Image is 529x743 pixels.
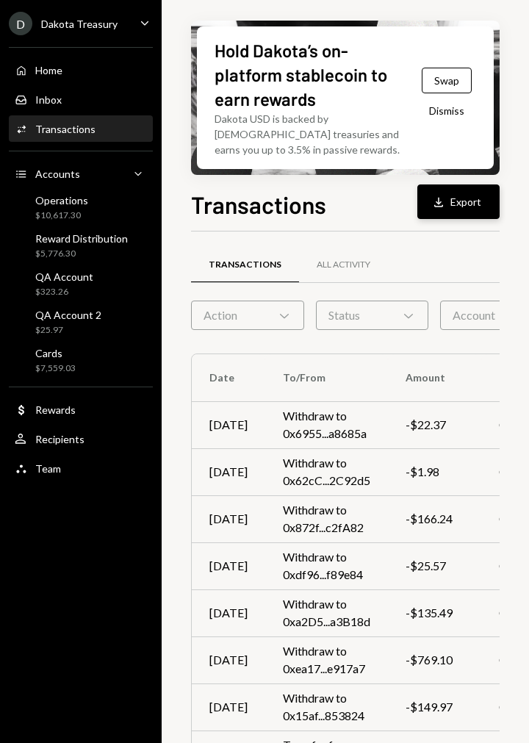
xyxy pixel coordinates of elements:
[265,495,388,542] td: Withdraw to 0x872f...c2fA82
[209,557,248,575] div: [DATE]
[411,93,483,128] button: Dismiss
[9,115,153,142] a: Transactions
[9,190,153,225] a: Operations$10,617.30
[35,324,101,337] div: $25.97
[265,401,388,448] td: Withdraw to 0x6955...a8685a
[265,636,388,683] td: Withdraw to 0xea17...e917a7
[9,426,153,452] a: Recipients
[209,604,248,622] div: [DATE]
[41,18,118,30] div: Dakota Treasury
[35,232,128,245] div: Reward Distribution
[417,184,500,219] button: Export
[9,228,153,263] a: Reward Distribution$5,776.30
[35,309,101,321] div: QA Account 2
[265,589,388,636] td: Withdraw to 0xa2D5...a3B18d
[35,168,80,180] div: Accounts
[35,209,88,222] div: $10,617.30
[406,698,464,716] div: -$149.97
[192,354,265,401] th: Date
[299,246,388,284] a: All Activity
[35,462,61,475] div: Team
[265,354,388,401] th: To/From
[388,354,481,401] th: Amount
[209,651,248,669] div: [DATE]
[35,93,62,106] div: Inbox
[209,416,248,434] div: [DATE]
[9,304,153,340] a: QA Account 2$25.97
[265,542,388,589] td: Withdraw to 0xdf96...f89e84
[35,362,76,375] div: $7,559.03
[406,416,464,434] div: -$22.37
[35,347,76,359] div: Cards
[215,111,411,157] div: Dakota USD is backed by [DEMOGRAPHIC_DATA] treasuries and earns you up to 3.5% in passive rewards.
[35,248,128,260] div: $5,776.30
[35,123,96,135] div: Transactions
[35,64,62,76] div: Home
[316,301,429,330] div: Status
[209,510,248,528] div: [DATE]
[35,403,76,416] div: Rewards
[422,68,472,93] button: Swap
[9,86,153,112] a: Inbox
[191,246,299,284] a: Transactions
[406,510,464,528] div: -$166.24
[406,651,464,669] div: -$769.10
[9,266,153,301] a: QA Account$323.26
[9,396,153,423] a: Rewards
[406,557,464,575] div: -$25.57
[9,12,32,35] div: D
[191,190,326,219] h1: Transactions
[209,259,281,271] div: Transactions
[406,604,464,622] div: -$135.49
[9,57,153,83] a: Home
[406,463,464,481] div: -$1.98
[209,463,248,481] div: [DATE]
[9,342,153,378] a: Cards$7,559.03
[9,160,153,187] a: Accounts
[215,38,399,111] div: Hold Dakota’s on-platform stablecoin to earn rewards
[265,448,388,495] td: Withdraw to 0x62cC...2C92d5
[9,455,153,481] a: Team
[35,286,93,298] div: $323.26
[35,194,88,207] div: Operations
[191,301,304,330] div: Action
[265,683,388,731] td: Withdraw to 0x15af...853824
[35,433,84,445] div: Recipients
[209,698,248,716] div: [DATE]
[35,270,93,283] div: QA Account
[317,259,370,271] div: All Activity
